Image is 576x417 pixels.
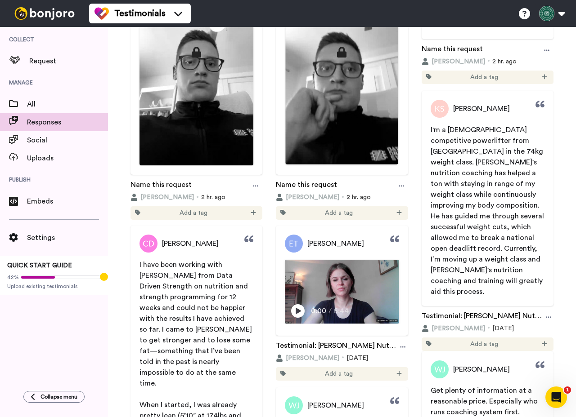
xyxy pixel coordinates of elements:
[470,340,498,349] span: Add a tag
[545,386,567,408] iframe: Intercom live chat
[139,261,254,387] span: I have been working with [PERSON_NAME] from Data Driven Strength on nutrition and strength progra...
[29,56,108,67] span: Request
[325,369,353,378] span: Add a tag
[286,193,339,202] span: [PERSON_NAME]
[94,6,109,21] img: tm-color.svg
[422,324,553,333] div: [DATE]
[130,193,262,202] div: 2 hr. ago
[40,393,77,400] span: Collapse menu
[27,153,108,164] span: Uploads
[432,324,485,333] span: [PERSON_NAME]
[431,126,546,295] span: I'm a [DEMOGRAPHIC_DATA] competitive powerlifter from [GEOGRAPHIC_DATA] in the 74kg weight class....
[311,306,327,316] span: 0:00
[27,117,108,128] span: Responses
[431,100,449,118] img: Profile Picture
[285,396,303,414] img: Profile Picture
[307,238,364,249] span: [PERSON_NAME]
[27,99,108,110] span: All
[453,103,510,114] span: [PERSON_NAME]
[422,311,544,324] a: Testimonial: [PERSON_NAME] Nutrition Coaching
[130,193,194,202] button: [PERSON_NAME]
[27,135,108,146] span: Social
[432,57,485,66] span: [PERSON_NAME]
[276,193,408,202] div: 2 hr. ago
[23,391,85,403] button: Collapse menu
[286,354,339,363] span: [PERSON_NAME]
[333,306,349,316] span: 6:44
[276,354,408,363] div: [DATE]
[162,238,219,249] span: [PERSON_NAME]
[422,57,553,66] div: 2 hr. ago
[325,208,353,217] span: Add a tag
[180,208,207,217] span: Add a tag
[422,324,485,333] button: [PERSON_NAME]
[431,387,540,416] span: Get plenty of information at a reasonable price. Especially who runs coaching system first.
[130,179,192,193] a: Name this request
[453,364,510,375] span: [PERSON_NAME]
[140,193,194,202] span: [PERSON_NAME]
[470,73,498,82] span: Add a tag
[7,283,101,290] span: Upload existing testimonials
[285,260,399,324] img: Video Thumbnail
[564,386,571,394] span: 1
[307,400,364,411] span: [PERSON_NAME]
[27,232,108,243] span: Settings
[139,235,157,253] img: Profile Picture
[285,235,303,253] img: Profile Picture
[11,7,78,20] img: bj-logo-header-white.svg
[100,273,108,281] div: Tooltip anchor
[276,179,337,193] a: Name this request
[276,193,339,202] button: [PERSON_NAME]
[27,196,108,207] span: Embeds
[328,306,332,316] span: /
[431,360,449,378] img: Profile Picture
[7,274,19,281] span: 42%
[114,7,166,20] span: Testimonials
[7,262,72,269] span: QUICK START GUIDE
[276,340,398,354] a: Testimonial: [PERSON_NAME] Nutrition Coaching
[422,57,485,66] button: [PERSON_NAME]
[276,354,339,363] button: [PERSON_NAME]
[422,44,483,57] a: Name this request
